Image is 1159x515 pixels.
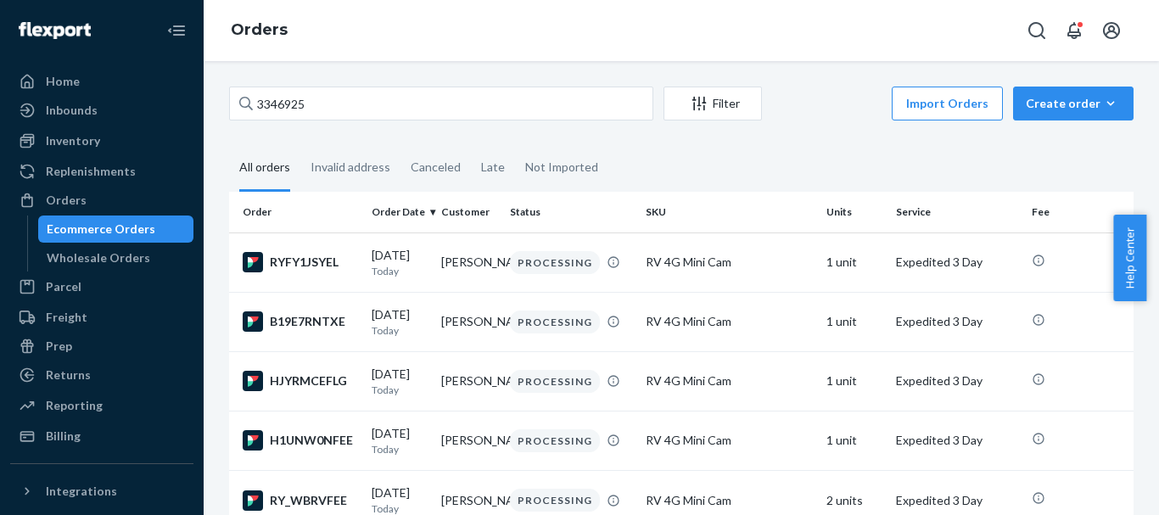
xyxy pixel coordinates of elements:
[46,73,80,90] div: Home
[243,252,358,272] div: RYFY1JSYEL
[46,102,98,119] div: Inbounds
[820,411,889,470] td: 1 unit
[820,192,889,232] th: Units
[239,145,290,192] div: All orders
[229,192,365,232] th: Order
[243,490,358,511] div: RY_WBRVFEE
[820,232,889,292] td: 1 unit
[646,432,813,449] div: RV 4G Mini Cam
[46,367,91,383] div: Returns
[510,489,600,512] div: PROCESSING
[10,68,193,95] a: Home
[1013,87,1134,120] button: Create order
[10,392,193,419] a: Reporting
[411,145,461,189] div: Canceled
[46,278,81,295] div: Parcel
[646,313,813,330] div: RV 4G Mini Cam
[46,132,100,149] div: Inventory
[896,313,1018,330] p: Expedited 3 Day
[896,492,1018,509] p: Expedited 3 Day
[160,14,193,48] button: Close Navigation
[1113,215,1146,301] button: Help Center
[311,145,390,189] div: Invalid address
[889,192,1025,232] th: Service
[372,247,428,278] div: [DATE]
[510,251,600,274] div: PROCESSING
[231,20,288,39] a: Orders
[1051,464,1142,507] iframe: Opens a widget where you can chat to one of our agents
[481,145,505,189] div: Late
[896,432,1018,449] p: Expedited 3 Day
[441,204,497,219] div: Customer
[217,6,301,55] ol: breadcrumbs
[243,430,358,451] div: H1UNW0NFEE
[1025,192,1134,232] th: Fee
[372,442,428,456] p: Today
[10,304,193,331] a: Freight
[372,366,428,397] div: [DATE]
[1095,14,1128,48] button: Open account menu
[664,95,761,112] div: Filter
[372,323,428,338] p: Today
[434,351,504,411] td: [PERSON_NAME]
[10,423,193,450] a: Billing
[820,292,889,351] td: 1 unit
[1026,95,1121,112] div: Create order
[10,97,193,124] a: Inbounds
[646,492,813,509] div: RV 4G Mini Cam
[46,163,136,180] div: Replenishments
[243,371,358,391] div: HJYRMCEFLG
[47,221,155,238] div: Ecommerce Orders
[372,425,428,456] div: [DATE]
[434,411,504,470] td: [PERSON_NAME]
[510,370,600,393] div: PROCESSING
[46,338,72,355] div: Prep
[510,429,600,452] div: PROCESSING
[372,306,428,338] div: [DATE]
[10,478,193,505] button: Integrations
[10,158,193,185] a: Replenishments
[892,87,1003,120] button: Import Orders
[229,87,653,120] input: Search orders
[896,254,1018,271] p: Expedited 3 Day
[1057,14,1091,48] button: Open notifications
[1020,14,1054,48] button: Open Search Box
[365,192,434,232] th: Order Date
[646,254,813,271] div: RV 4G Mini Cam
[19,22,91,39] img: Flexport logo
[503,192,639,232] th: Status
[372,383,428,397] p: Today
[434,232,504,292] td: [PERSON_NAME]
[10,187,193,214] a: Orders
[639,192,820,232] th: SKU
[46,428,81,445] div: Billing
[38,216,194,243] a: Ecommerce Orders
[10,273,193,300] a: Parcel
[434,292,504,351] td: [PERSON_NAME]
[525,145,598,189] div: Not Imported
[646,372,813,389] div: RV 4G Mini Cam
[46,483,117,500] div: Integrations
[46,309,87,326] div: Freight
[10,333,193,360] a: Prep
[47,249,150,266] div: Wholesale Orders
[46,397,103,414] div: Reporting
[10,361,193,389] a: Returns
[663,87,762,120] button: Filter
[38,244,194,271] a: Wholesale Orders
[820,351,889,411] td: 1 unit
[510,311,600,333] div: PROCESSING
[896,372,1018,389] p: Expedited 3 Day
[10,127,193,154] a: Inventory
[243,311,358,332] div: B19E7RNTXE
[46,192,87,209] div: Orders
[372,264,428,278] p: Today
